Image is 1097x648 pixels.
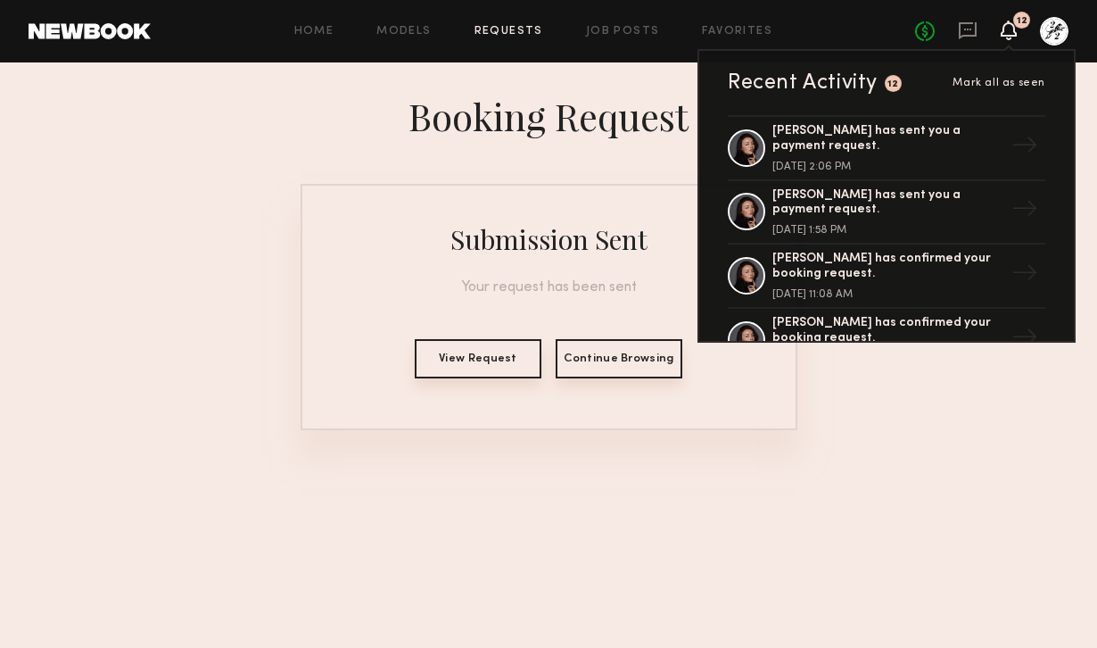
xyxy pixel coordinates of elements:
a: Job Posts [586,26,660,37]
div: → [1004,188,1045,235]
div: [DATE] 2:06 PM [772,162,1004,172]
div: [PERSON_NAME] has confirmed your booking request. [772,252,1004,282]
div: [DATE] 11:08 AM [772,289,1004,300]
a: [PERSON_NAME] has sent you a payment request.[DATE] 2:06 PM→ [728,115,1045,181]
a: [PERSON_NAME] has confirmed your booking request.→ [728,309,1045,373]
a: Home [294,26,334,37]
div: → [1004,253,1045,299]
div: [PERSON_NAME] has sent you a payment request. [772,124,1004,154]
a: [PERSON_NAME] has sent you a payment request.[DATE] 1:58 PM→ [728,181,1045,245]
div: Recent Activity [728,72,878,94]
a: [PERSON_NAME] has confirmed your booking request.[DATE] 11:08 AM→ [728,245,1045,309]
a: Favorites [702,26,772,37]
div: → [1004,317,1045,363]
span: Mark all as seen [953,78,1045,88]
div: Booking Request [408,91,689,141]
div: 12 [1017,16,1027,26]
button: Continue Browsing [556,339,682,378]
div: [PERSON_NAME] has confirmed your booking request. [772,316,1004,346]
div: 12 [887,79,899,89]
a: Requests [474,26,543,37]
button: View Request [415,339,541,378]
div: [PERSON_NAME] has sent you a payment request. [772,188,1004,219]
div: Your request has been sent [324,278,774,296]
a: Models [376,26,431,37]
div: Submission Sent [450,221,647,257]
div: → [1004,125,1045,171]
div: [DATE] 1:58 PM [772,225,1004,236]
